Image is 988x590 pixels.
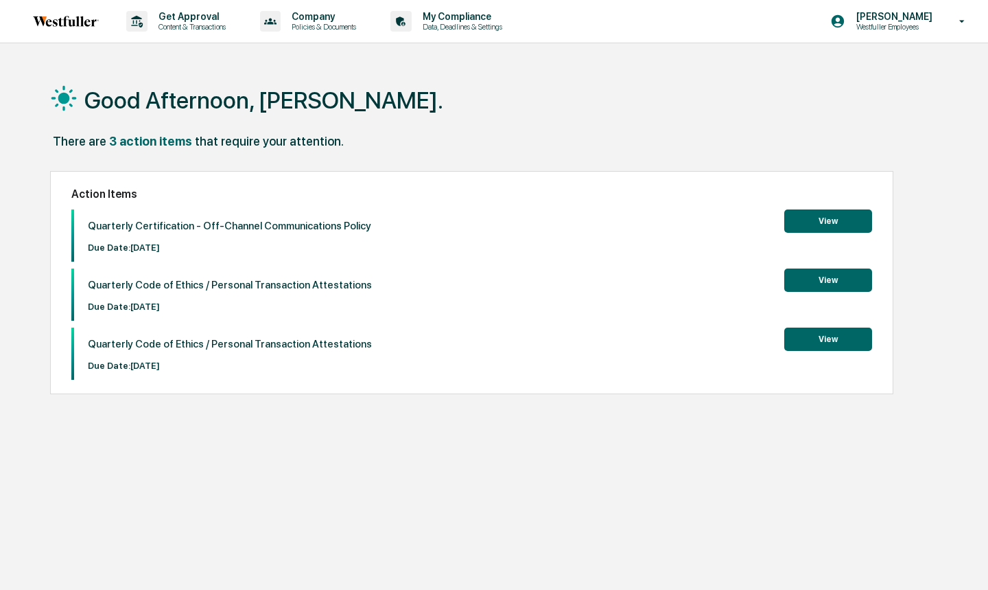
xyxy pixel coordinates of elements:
[148,22,233,32] p: Content & Transactions
[88,338,372,350] p: Quarterly Code of Ethics / Personal Transaction Attestations
[88,361,372,371] p: Due Date: [DATE]
[784,214,872,227] a: View
[784,273,872,286] a: View
[84,87,443,114] h1: Good Afternoon, [PERSON_NAME].
[281,22,363,32] p: Policies & Documents
[845,11,939,22] p: [PERSON_NAME]
[195,134,344,148] div: that require your attention.
[71,188,871,201] h2: Action Items
[148,11,233,22] p: Get Approval
[88,302,372,312] p: Due Date: [DATE]
[784,328,872,351] button: View
[53,134,106,148] div: There are
[784,332,872,345] a: View
[88,279,372,291] p: Quarterly Code of Ethics / Personal Transaction Attestations
[845,22,939,32] p: Westfuller Employees
[88,242,371,253] p: Due Date: [DATE]
[412,22,509,32] p: Data, Deadlines & Settings
[784,209,872,233] button: View
[412,11,509,22] p: My Compliance
[281,11,363,22] p: Company
[88,220,371,232] p: Quarterly Certification - Off-Channel Communications Policy
[33,16,99,27] img: logo
[784,269,872,292] button: View
[109,134,192,148] div: 3 action items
